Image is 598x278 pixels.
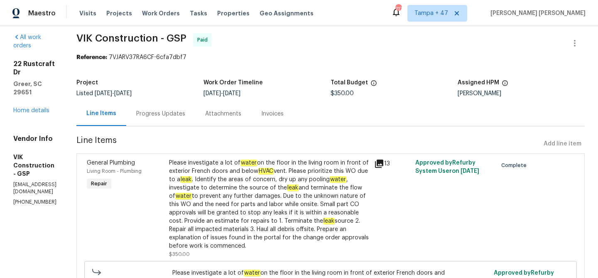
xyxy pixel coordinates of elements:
[330,176,346,183] em: water
[487,9,586,17] span: [PERSON_NAME] [PERSON_NAME]
[87,160,135,166] span: General Plumbing
[258,168,274,175] em: HVAC
[13,108,49,113] a: Home details
[414,9,448,17] span: Tampa + 47
[114,91,132,96] span: [DATE]
[502,80,508,91] span: The hpm assigned to this work order.
[287,185,299,191] em: leak
[76,53,585,62] div: 7VJARV37RA6CF-6cfa7dbf7
[217,9,250,17] span: Properties
[76,33,186,43] span: VIK Construction - GSP
[13,181,56,195] p: [EMAIL_ADDRESS][DOMAIN_NAME]
[261,110,284,118] div: Invoices
[76,91,132,96] span: Listed
[190,10,207,16] span: Tasks
[260,9,314,17] span: Geo Assignments
[197,36,211,44] span: Paid
[13,60,56,76] h2: 22 Rustcraft Dr
[415,160,479,174] span: Approved by Refurby System User on
[458,80,499,86] h5: Assigned HPM
[13,153,56,178] h5: VIK Construction - GSP
[95,91,112,96] span: [DATE]
[13,34,41,49] a: All work orders
[88,180,110,188] span: Repair
[13,135,56,143] h4: Vendor Info
[28,9,56,17] span: Maestro
[180,176,192,183] em: leak
[323,218,335,224] em: leak
[458,91,585,96] div: [PERSON_NAME]
[501,161,530,170] span: Complete
[87,169,142,174] span: Living Room - Plumbing
[461,168,479,174] span: [DATE]
[76,136,540,152] span: Line Items
[95,91,132,96] span: -
[106,9,132,17] span: Projects
[205,110,241,118] div: Attachments
[370,80,377,91] span: The total cost of line items that have been proposed by Opendoor. This sum includes line items th...
[76,80,98,86] h5: Project
[86,109,116,118] div: Line Items
[203,80,263,86] h5: Work Order Timeline
[169,252,190,257] span: $350.00
[240,160,257,166] em: water
[244,270,260,276] em: water
[13,80,56,96] h5: Greer, SC 29651
[223,91,240,96] span: [DATE]
[175,193,192,199] em: water
[13,199,56,206] p: [PHONE_NUMBER]
[203,91,240,96] span: -
[203,91,221,96] span: [DATE]
[331,80,368,86] h5: Total Budget
[395,5,401,13] div: 717
[76,54,107,60] b: Reference:
[136,110,185,118] div: Progress Updates
[169,159,369,250] div: Please investigate a lot of on the floor in the living room in front of exterior French doors and...
[142,9,180,17] span: Work Orders
[374,159,410,169] div: 13
[79,9,96,17] span: Visits
[331,91,354,96] span: $350.00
